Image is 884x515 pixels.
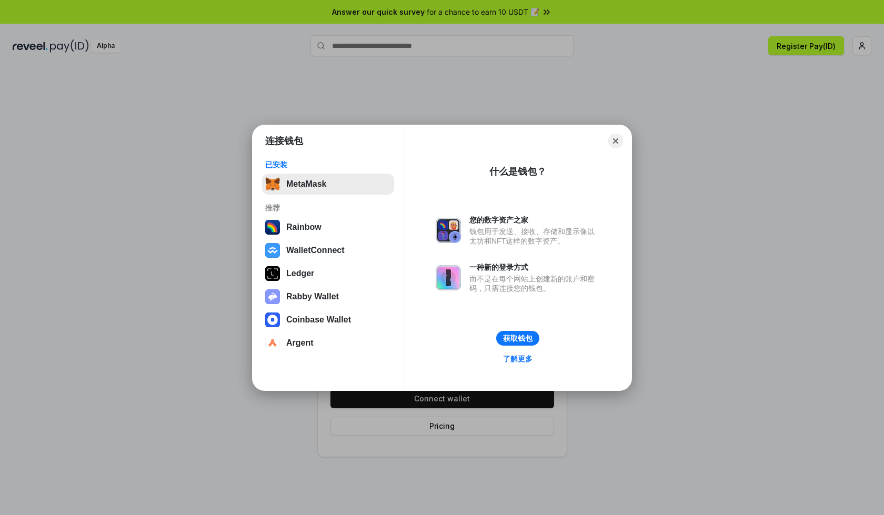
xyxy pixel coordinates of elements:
[262,332,394,354] button: Argent
[469,262,600,272] div: 一种新的登录方式
[265,266,280,281] img: svg+xml,%3Csvg%20xmlns%3D%22http%3A%2F%2Fwww.w3.org%2F2000%2Fsvg%22%20width%3D%2228%22%20height%3...
[436,218,461,243] img: svg+xml,%3Csvg%20xmlns%3D%22http%3A%2F%2Fwww.w3.org%2F2000%2Fsvg%22%20fill%3D%22none%22%20viewBox...
[496,331,539,346] button: 获取钱包
[286,179,326,189] div: MetaMask
[265,160,391,169] div: 已安装
[262,309,394,330] button: Coinbase Wallet
[262,263,394,284] button: Ledger
[608,134,623,148] button: Close
[262,286,394,307] button: Rabby Wallet
[265,220,280,235] img: svg+xml,%3Csvg%20width%3D%22120%22%20height%3D%22120%22%20viewBox%3D%220%200%20120%20120%22%20fil...
[265,312,280,327] img: svg+xml,%3Csvg%20width%3D%2228%22%20height%3D%2228%22%20viewBox%3D%220%200%2028%2028%22%20fill%3D...
[286,246,345,255] div: WalletConnect
[286,269,314,278] div: Ledger
[469,227,600,246] div: 钱包用于发送、接收、存储和显示像以太坊和NFT这样的数字资产。
[503,334,533,343] div: 获取钱包
[265,243,280,258] img: svg+xml,%3Csvg%20width%3D%2228%22%20height%3D%2228%22%20viewBox%3D%220%200%2028%2028%22%20fill%3D...
[497,352,539,366] a: 了解更多
[469,215,600,225] div: 您的数字资产之家
[469,274,600,293] div: 而不是在每个网站上创建新的账户和密码，只需连接您的钱包。
[286,223,322,232] div: Rainbow
[489,165,546,178] div: 什么是钱包？
[436,265,461,290] img: svg+xml,%3Csvg%20xmlns%3D%22http%3A%2F%2Fwww.w3.org%2F2000%2Fsvg%22%20fill%3D%22none%22%20viewBox...
[286,292,339,301] div: Rabby Wallet
[262,240,394,261] button: WalletConnect
[265,203,391,213] div: 推荐
[262,217,394,238] button: Rainbow
[265,135,303,147] h1: 连接钱包
[265,336,280,350] img: svg+xml,%3Csvg%20width%3D%2228%22%20height%3D%2228%22%20viewBox%3D%220%200%2028%2028%22%20fill%3D...
[286,315,351,325] div: Coinbase Wallet
[265,289,280,304] img: svg+xml,%3Csvg%20xmlns%3D%22http%3A%2F%2Fwww.w3.org%2F2000%2Fsvg%22%20fill%3D%22none%22%20viewBox...
[262,174,394,195] button: MetaMask
[265,177,280,191] img: svg+xml,%3Csvg%20fill%3D%22none%22%20height%3D%2233%22%20viewBox%3D%220%200%2035%2033%22%20width%...
[286,338,314,348] div: Argent
[503,354,533,363] div: 了解更多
